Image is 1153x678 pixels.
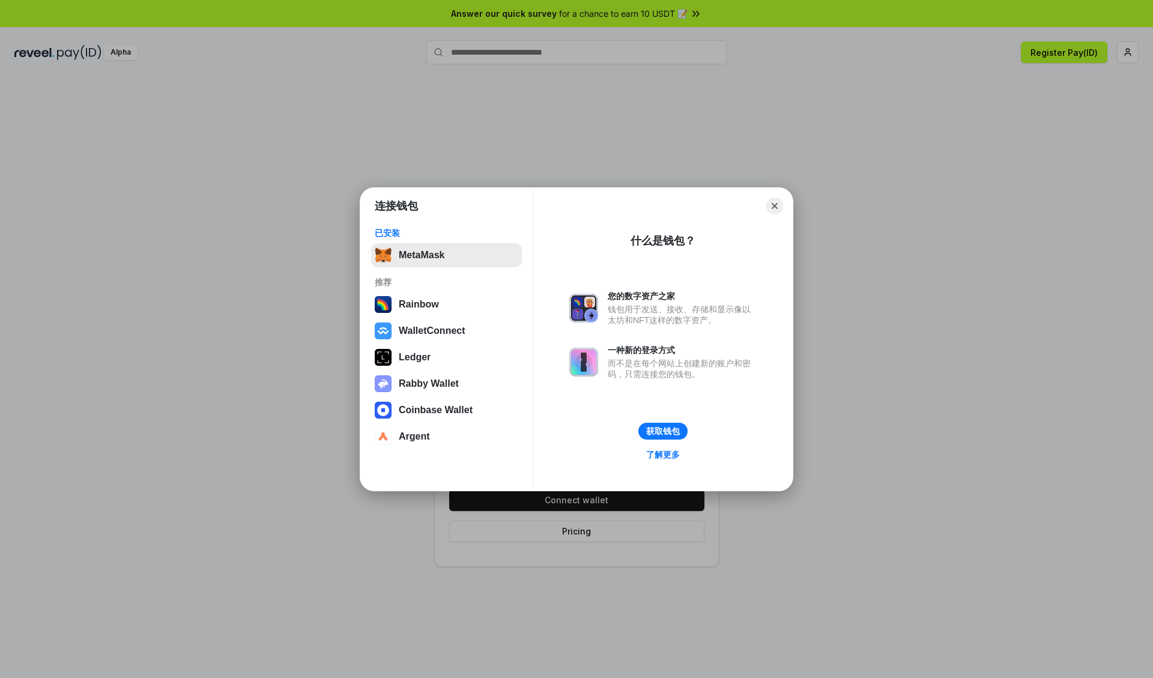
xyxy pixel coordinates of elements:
[399,378,459,389] div: Rabby Wallet
[608,291,757,301] div: 您的数字资产之家
[371,425,522,449] button: Argent
[375,277,518,288] div: 推荐
[375,322,392,339] img: svg+xml,%3Csvg%20width%3D%2228%22%20height%3D%2228%22%20viewBox%3D%220%200%2028%2028%22%20fill%3D...
[371,292,522,316] button: Rainbow
[375,349,392,366] img: svg+xml,%3Csvg%20xmlns%3D%22http%3A%2F%2Fwww.w3.org%2F2000%2Fsvg%22%20width%3D%2228%22%20height%3...
[399,299,439,310] div: Rainbow
[631,234,695,248] div: 什么是钱包？
[399,352,431,363] div: Ledger
[608,358,757,380] div: 而不是在每个网站上创建新的账户和密码，只需连接您的钱包。
[371,243,522,267] button: MetaMask
[646,426,680,437] div: 获取钱包
[371,372,522,396] button: Rabby Wallet
[399,405,473,416] div: Coinbase Wallet
[375,428,392,445] img: svg+xml,%3Csvg%20width%3D%2228%22%20height%3D%2228%22%20viewBox%3D%220%200%2028%2028%22%20fill%3D...
[639,447,687,462] a: 了解更多
[375,199,418,213] h1: 连接钱包
[371,345,522,369] button: Ledger
[375,296,392,313] img: svg+xml,%3Csvg%20width%3D%22120%22%20height%3D%22120%22%20viewBox%3D%220%200%20120%20120%22%20fil...
[638,423,688,440] button: 获取钱包
[399,431,430,442] div: Argent
[646,449,680,460] div: 了解更多
[375,247,392,264] img: svg+xml,%3Csvg%20fill%3D%22none%22%20height%3D%2233%22%20viewBox%3D%220%200%2035%2033%22%20width%...
[608,304,757,325] div: 钱包用于发送、接收、存储和显示像以太坊和NFT这样的数字资产。
[371,319,522,343] button: WalletConnect
[399,250,444,261] div: MetaMask
[608,345,757,356] div: 一种新的登录方式
[569,294,598,322] img: svg+xml,%3Csvg%20xmlns%3D%22http%3A%2F%2Fwww.w3.org%2F2000%2Fsvg%22%20fill%3D%22none%22%20viewBox...
[399,325,465,336] div: WalletConnect
[371,398,522,422] button: Coinbase Wallet
[569,348,598,377] img: svg+xml,%3Csvg%20xmlns%3D%22http%3A%2F%2Fwww.w3.org%2F2000%2Fsvg%22%20fill%3D%22none%22%20viewBox...
[375,375,392,392] img: svg+xml,%3Csvg%20xmlns%3D%22http%3A%2F%2Fwww.w3.org%2F2000%2Fsvg%22%20fill%3D%22none%22%20viewBox...
[766,198,783,214] button: Close
[375,228,518,238] div: 已安装
[375,402,392,419] img: svg+xml,%3Csvg%20width%3D%2228%22%20height%3D%2228%22%20viewBox%3D%220%200%2028%2028%22%20fill%3D...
